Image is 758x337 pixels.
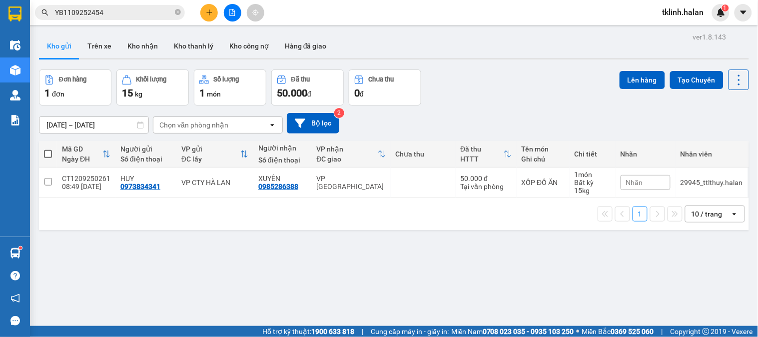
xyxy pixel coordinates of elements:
div: Ghi chú [522,155,565,163]
div: VP nhận [316,145,377,153]
div: 10 / trang [692,209,723,219]
div: 08:49 [DATE] [62,182,110,190]
div: Ngày ĐH [62,155,102,163]
div: Mã GD [62,145,102,153]
span: 1 [724,4,727,11]
th: Toggle SortBy [456,141,517,167]
div: 1 món [575,170,611,178]
svg: open [731,210,739,218]
button: Tạo Chuyến [670,71,724,89]
div: ĐC lấy [181,155,240,163]
span: Nhãn [626,178,643,186]
div: VP [GEOGRAPHIC_DATA] [316,174,385,190]
div: Người gửi [120,145,171,153]
sup: 1 [19,246,22,249]
button: Đơn hàng1đơn [39,69,111,105]
th: Toggle SortBy [57,141,115,167]
button: Lên hàng [620,71,665,89]
div: Số điện thoại [120,155,171,163]
div: ver 1.8.143 [693,31,727,42]
span: Cung cấp máy in - giấy in: [371,326,449,337]
span: message [10,316,20,325]
span: notification [10,293,20,303]
button: Đã thu50.000đ [271,69,344,105]
div: Người nhận [258,144,306,152]
strong: 1900 633 818 [311,327,354,335]
input: Tìm tên, số ĐT hoặc mã đơn [55,7,173,18]
img: warehouse-icon [10,90,20,100]
span: đơn [52,90,64,98]
span: 1 [199,87,205,99]
img: warehouse-icon [10,40,20,50]
span: 50.000 [277,87,307,99]
div: Đơn hàng [59,76,86,83]
span: đ [360,90,364,98]
button: Kho thanh lý [166,34,221,58]
div: VP gửi [181,145,240,153]
span: ⚪️ [577,329,580,333]
button: file-add [224,4,241,21]
div: CT1209250261 [62,174,110,182]
span: tklinh.halan [655,6,712,18]
span: món [207,90,221,98]
svg: open [268,121,276,129]
button: caret-down [735,4,752,21]
th: Toggle SortBy [176,141,253,167]
span: Hỗ trợ kỹ thuật: [262,326,354,337]
div: Tại văn phòng [461,182,512,190]
span: kg [135,90,142,98]
div: Nhãn [621,150,671,158]
button: Hàng đã giao [277,34,335,58]
div: Nhân viên [681,150,743,158]
button: Khối lượng15kg [116,69,189,105]
span: đ [307,90,311,98]
span: | [362,326,363,337]
button: aim [247,4,264,21]
span: copyright [703,328,710,335]
div: VP CTY HÀ LAN [181,178,248,186]
div: 0985286388 [258,182,298,190]
div: Chi tiết [575,150,611,158]
span: 15 [122,87,133,99]
span: question-circle [10,271,20,280]
div: ĐC giao [316,155,377,163]
button: Chưa thu0đ [349,69,421,105]
strong: 0369 525 060 [611,327,654,335]
div: Chọn văn phòng nhận [159,120,228,130]
div: Số lượng [214,76,239,83]
div: Đã thu [291,76,310,83]
span: 1 [44,87,50,99]
button: Bộ lọc [287,113,339,133]
button: Số lượng1món [194,69,266,105]
div: XỐP ĐỒ ĂN [522,178,565,186]
th: Toggle SortBy [311,141,390,167]
div: Chưa thu [396,150,451,158]
img: warehouse-icon [10,65,20,75]
div: 50.000 đ [461,174,512,182]
button: Kho gửi [39,34,79,58]
div: Khối lượng [136,76,167,83]
div: Bất kỳ [575,178,611,186]
span: plus [206,9,213,16]
button: plus [200,4,218,21]
div: XUYÊN [258,174,306,182]
div: Tên món [522,145,565,153]
span: Miền Nam [451,326,574,337]
span: file-add [229,9,236,16]
img: warehouse-icon [10,248,20,258]
div: Đã thu [461,145,504,153]
img: icon-new-feature [717,8,726,17]
div: Số điện thoại [258,156,306,164]
button: Kho nhận [119,34,166,58]
span: close-circle [175,9,181,15]
div: 0973834341 [120,182,160,190]
strong: 0708 023 035 - 0935 103 250 [483,327,574,335]
span: close-circle [175,8,181,17]
button: Kho công nợ [221,34,277,58]
img: solution-icon [10,115,20,125]
div: 15 kg [575,186,611,194]
img: logo-vxr [8,6,21,21]
sup: 2 [334,108,344,118]
span: aim [252,9,259,16]
span: Miền Bắc [582,326,654,337]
